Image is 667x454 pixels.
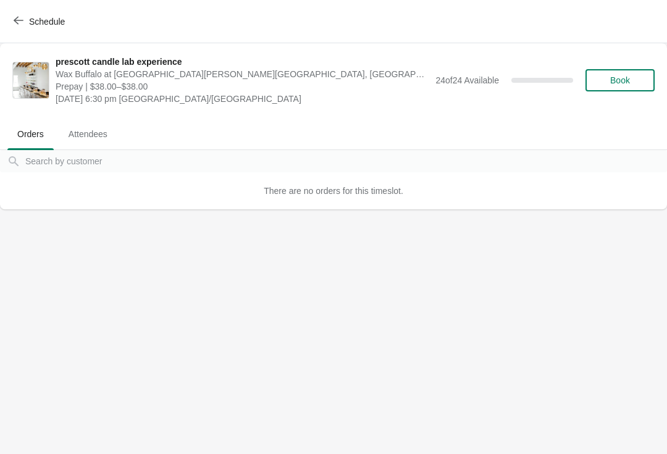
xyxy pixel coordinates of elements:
span: Prepay | $38.00–$38.00 [56,80,429,93]
span: 24 of 24 Available [435,75,499,85]
span: prescott candle lab experience [56,56,429,68]
span: There are no orders for this timeslot. [264,186,403,196]
span: [DATE] 6:30 pm [GEOGRAPHIC_DATA]/[GEOGRAPHIC_DATA] [56,93,429,105]
button: Book [585,69,655,91]
span: Orders [7,123,54,145]
img: prescott candle lab experience [13,62,49,98]
span: Book [610,75,630,85]
span: Schedule [29,17,65,27]
span: Wax Buffalo at [GEOGRAPHIC_DATA][PERSON_NAME][GEOGRAPHIC_DATA], [GEOGRAPHIC_DATA], [GEOGRAPHIC_DA... [56,68,429,80]
button: Schedule [6,11,75,33]
input: Search by customer [25,150,667,172]
span: Attendees [59,123,117,145]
